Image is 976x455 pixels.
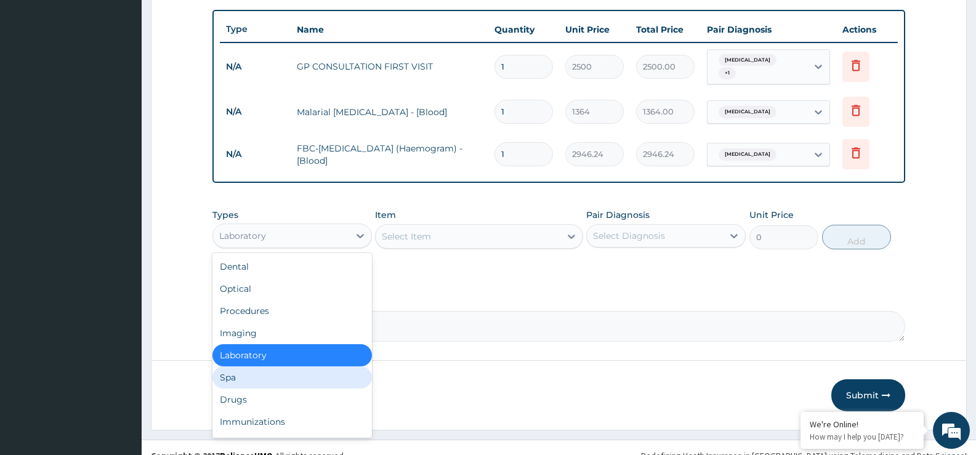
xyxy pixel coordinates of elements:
[23,62,50,92] img: d_794563401_company_1708531726252_794563401
[212,322,372,344] div: Imaging
[212,278,372,300] div: Optical
[212,366,372,389] div: Spa
[212,389,372,411] div: Drugs
[719,54,776,66] span: [MEDICAL_DATA]
[719,106,776,118] span: [MEDICAL_DATA]
[212,411,372,433] div: Immunizations
[719,148,776,161] span: [MEDICAL_DATA]
[810,432,914,442] p: How may I help you today?
[64,69,207,85] div: Chat with us now
[831,379,905,411] button: Submit
[212,256,372,278] div: Dental
[71,144,170,268] span: We're online!
[488,17,559,42] th: Quantity
[220,18,291,41] th: Type
[291,54,488,79] td: GP CONSULTATION FIRST VISIT
[220,100,291,123] td: N/A
[375,209,396,221] label: Item
[219,230,266,242] div: Laboratory
[220,55,291,78] td: N/A
[220,143,291,166] td: N/A
[382,230,431,243] div: Select Item
[212,294,905,304] label: Comment
[630,17,701,42] th: Total Price
[559,17,630,42] th: Unit Price
[212,344,372,366] div: Laboratory
[212,300,372,322] div: Procedures
[291,100,488,124] td: Malarial [MEDICAL_DATA] - [Blood]
[701,17,836,42] th: Pair Diagnosis
[586,209,650,221] label: Pair Diagnosis
[749,209,794,221] label: Unit Price
[212,210,238,220] label: Types
[212,433,372,455] div: Others
[822,225,891,249] button: Add
[291,136,488,173] td: FBC-[MEDICAL_DATA] (Haemogram) - [Blood]
[593,230,665,242] div: Select Diagnosis
[836,17,898,42] th: Actions
[810,419,914,430] div: We're Online!
[291,17,488,42] th: Name
[202,6,232,36] div: Minimize live chat window
[719,67,736,79] span: + 1
[6,315,235,358] textarea: Type your message and hit 'Enter'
